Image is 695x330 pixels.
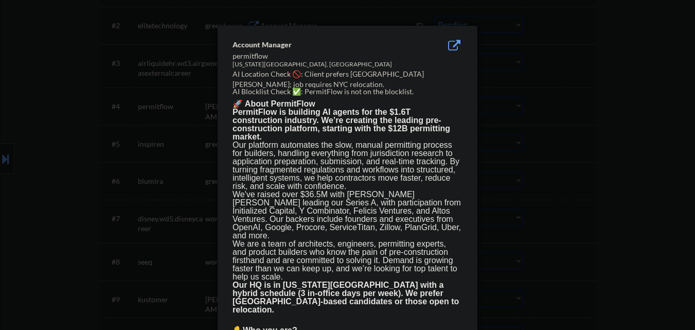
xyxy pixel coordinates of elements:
p: We are a team of architects, engineers, permitting experts, and product builders who know the pai... [233,240,462,281]
strong: Our HQ is in [US_STATE][GEOGRAPHIC_DATA] with a hybrid schedule (3 in-office days per week). We p... [233,281,459,314]
div: AI Location Check 🚫: Client prefers [GEOGRAPHIC_DATA][PERSON_NAME]; job requires NYC relocation. [233,69,467,89]
p: We've raised over $36.5M with [PERSON_NAME] [PERSON_NAME] leading our Series A, with participatio... [233,190,462,240]
div: Account Manager [233,40,411,50]
p: Our platform automates the slow, manual permitting process for builders, handling everything from... [233,141,462,190]
div: permitflow [233,51,411,61]
strong: 🚀 About PermitFlow [233,99,315,108]
strong: PermitFlow is building AI agents for the $1.6T construction industry. We’re creating the leading ... [233,108,450,141]
div: AI Blocklist Check ✅: PermitFlow is not on the blocklist. [233,86,467,97]
div: [US_STATE][GEOGRAPHIC_DATA], [GEOGRAPHIC_DATA] [233,60,411,69]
